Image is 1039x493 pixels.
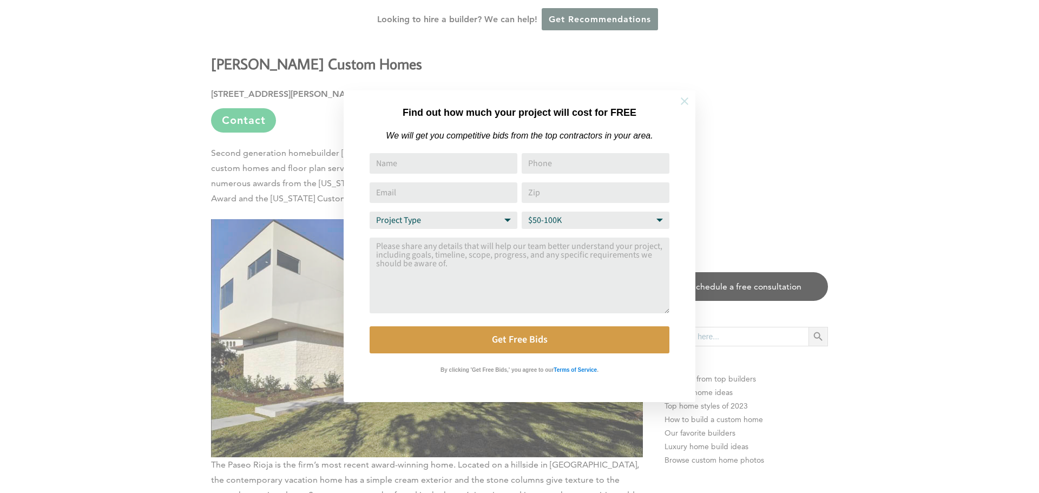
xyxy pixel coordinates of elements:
input: Name [370,153,517,174]
em: We will get you competitive bids from the top contractors in your area. [386,131,653,140]
input: Zip [522,182,669,203]
strong: By clicking 'Get Free Bids,' you agree to our [440,367,554,373]
strong: Find out how much your project will cost for FREE [403,107,636,118]
a: Terms of Service [554,364,597,373]
input: Email Address [370,182,517,203]
strong: Terms of Service [554,367,597,373]
select: Budget Range [522,212,669,229]
select: Project Type [370,212,517,229]
button: Close [666,82,703,120]
iframe: Drift Widget Chat Controller [831,415,1026,480]
button: Get Free Bids [370,326,669,353]
textarea: Comment or Message [370,238,669,313]
strong: . [597,367,599,373]
input: Phone [522,153,669,174]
